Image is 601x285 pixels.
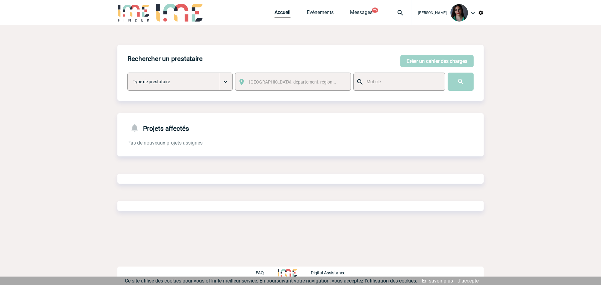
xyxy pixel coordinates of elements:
[130,123,143,132] img: notifications-24-px-g.png
[127,140,203,146] span: Pas de nouveaux projets assignés
[249,79,336,84] span: [GEOGRAPHIC_DATA], département, région...
[127,123,189,132] h4: Projets affectés
[117,4,150,22] img: IME-Finder
[450,4,468,22] img: 131235-0.jpeg
[307,9,334,18] a: Evénements
[275,9,290,18] a: Accueil
[256,269,278,275] a: FAQ
[350,9,372,18] a: Messages
[365,78,439,86] input: Mot clé
[448,73,474,91] input: Submit
[256,270,264,275] p: FAQ
[278,269,297,277] img: http://www.idealmeetingsevents.fr/
[418,11,447,15] span: [PERSON_NAME]
[127,55,203,63] h4: Rechercher un prestataire
[311,270,345,275] p: Digital Assistance
[458,278,479,284] a: J'accepte
[372,8,378,13] button: 25
[125,278,417,284] span: Ce site utilise des cookies pour vous offrir le meilleur service. En poursuivant votre navigation...
[422,278,453,284] a: En savoir plus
